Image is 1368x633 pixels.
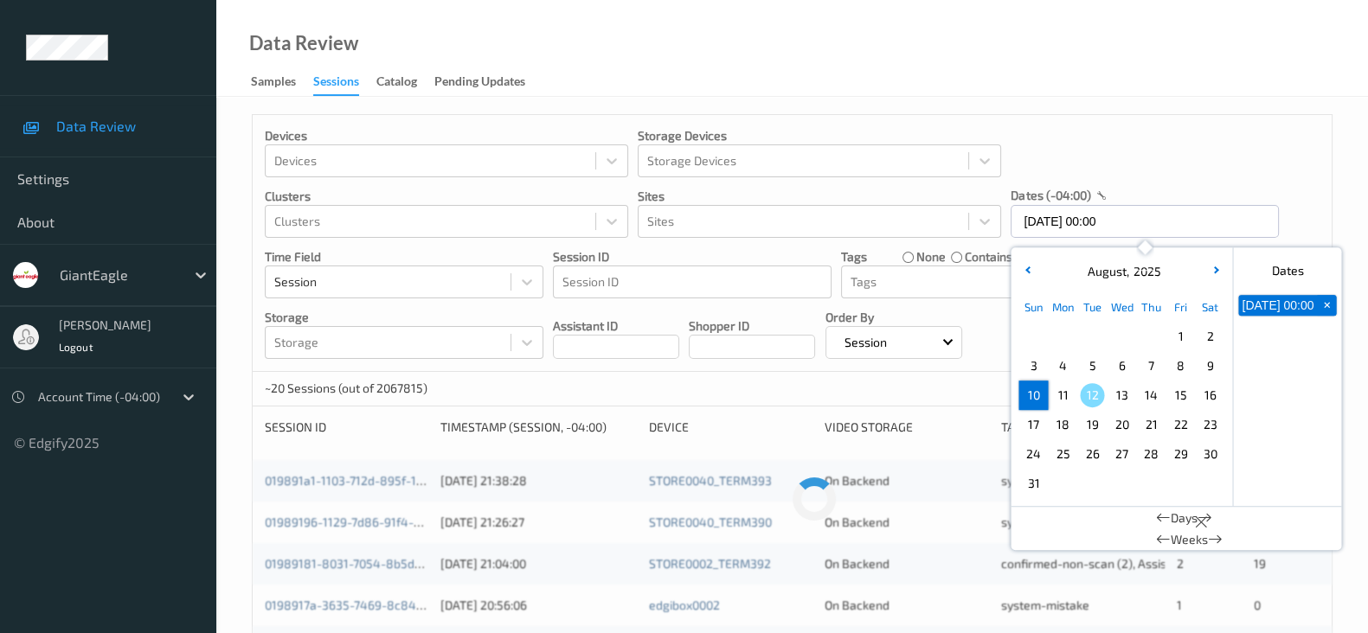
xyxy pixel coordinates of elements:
div: Tue [1077,292,1107,322]
label: none [916,248,946,265]
div: Tags [1001,419,1165,436]
div: Choose Saturday September 06 of 2025 [1195,469,1224,498]
a: Samples [251,70,313,94]
div: Choose Tuesday August 12 of 2025 [1077,380,1107,410]
div: Wed [1107,292,1136,322]
div: Mon [1048,292,1077,322]
p: Session [838,334,893,351]
a: Sessions [313,70,376,96]
span: 3 [1021,354,1045,378]
div: Choose Saturday August 02 of 2025 [1195,322,1224,351]
span: system-mistake, Assistant Rejected, Unusual activity [1001,515,1289,529]
a: 019891a1-1103-712d-895f-1e2bc276be8e [265,473,491,488]
div: Choose Thursday August 28 of 2025 [1136,439,1166,469]
span: 2 [1198,324,1222,348]
div: Choose Saturday August 23 of 2025 [1195,410,1224,439]
p: Session ID [553,248,832,265]
div: Choose Wednesday July 30 of 2025 [1107,322,1136,351]
p: ~20 Sessions (out of 2067815) [265,380,427,397]
span: system-mistake, Assistant Rejected [1001,473,1198,488]
p: Shopper ID [689,317,815,335]
div: Device [649,419,812,436]
span: 20 [1109,412,1134,437]
span: 29 [1168,442,1192,466]
a: STORE0002_TERM392 [649,556,771,571]
div: Sat [1195,292,1224,322]
p: Devices [265,127,628,144]
p: Storage Devices [638,127,1001,144]
div: Choose Monday August 25 of 2025 [1048,439,1077,469]
p: Assistant ID [553,317,679,335]
div: On Backend [825,472,988,489]
span: 2025 [1128,264,1160,278]
span: 28 [1139,442,1163,466]
div: Choose Sunday July 27 of 2025 [1018,322,1048,351]
p: Time Field [265,248,543,265]
p: Clusters [265,188,628,205]
div: Choose Saturday August 30 of 2025 [1195,439,1224,469]
a: Catalog [376,70,434,94]
a: edgibox0002 [649,598,720,612]
div: Choose Tuesday August 05 of 2025 [1077,351,1107,380]
div: Choose Friday August 15 of 2025 [1166,380,1195,410]
span: 14 [1139,383,1163,407]
div: [DATE] 21:26:27 [440,514,637,531]
div: Choose Sunday August 10 of 2025 [1018,380,1048,410]
div: [DATE] 21:38:28 [440,472,637,489]
div: Choose Thursday September 04 of 2025 [1136,469,1166,498]
span: 24 [1021,442,1045,466]
p: Order By [825,309,962,326]
div: Choose Wednesday August 27 of 2025 [1107,439,1136,469]
span: 2 [1177,556,1184,571]
span: 9 [1198,354,1222,378]
div: Choose Thursday August 21 of 2025 [1136,410,1166,439]
p: Sites [638,188,1001,205]
p: Storage [265,309,543,326]
p: Tags [841,248,867,265]
div: Choose Thursday August 14 of 2025 [1136,380,1166,410]
span: 26 [1080,442,1104,466]
span: Days [1171,509,1198,527]
span: Weeks [1171,531,1208,548]
div: Choose Saturday August 16 of 2025 [1195,380,1224,410]
div: Samples [251,73,296,94]
div: Session ID [265,419,428,436]
a: 01989181-8031-7054-8b5d-c421aefd0f75 [265,556,495,571]
span: 16 [1198,383,1222,407]
div: Choose Sunday August 24 of 2025 [1018,439,1048,469]
a: STORE0040_TERM390 [649,515,772,529]
div: [DATE] 21:04:00 [440,555,637,572]
span: 25 [1050,442,1075,466]
div: Dates [1233,254,1341,287]
div: Choose Monday August 11 of 2025 [1048,380,1077,410]
span: 19 [1080,412,1104,437]
div: Fri [1166,292,1195,322]
div: Choose Wednesday September 03 of 2025 [1107,469,1136,498]
span: 19 [1254,556,1266,571]
div: Choose Friday August 01 of 2025 [1166,322,1195,351]
div: Choose Thursday August 07 of 2025 [1136,351,1166,380]
span: 11 [1050,383,1075,407]
span: 18 [1050,412,1075,437]
span: 27 [1109,442,1134,466]
div: Choose Sunday August 03 of 2025 [1018,351,1048,380]
div: Catalog [376,73,417,94]
span: 13 [1109,383,1134,407]
span: 22 [1168,412,1192,437]
span: 1 [1177,598,1182,612]
div: [DATE] 20:56:06 [440,597,637,614]
div: Choose Wednesday August 20 of 2025 [1107,410,1136,439]
div: On Backend [825,597,988,614]
div: Choose Tuesday August 26 of 2025 [1077,439,1107,469]
div: On Backend [825,514,988,531]
span: 5 [1080,354,1104,378]
span: 4 [1050,354,1075,378]
p: dates (-04:00) [1011,187,1090,204]
div: Choose Friday August 29 of 2025 [1166,439,1195,469]
span: 15 [1168,383,1192,407]
div: Choose Tuesday September 02 of 2025 [1077,469,1107,498]
div: Choose Sunday August 31 of 2025 [1018,469,1048,498]
div: Choose Monday September 01 of 2025 [1048,469,1077,498]
div: Video Storage [825,419,988,436]
div: Choose Thursday July 31 of 2025 [1136,322,1166,351]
